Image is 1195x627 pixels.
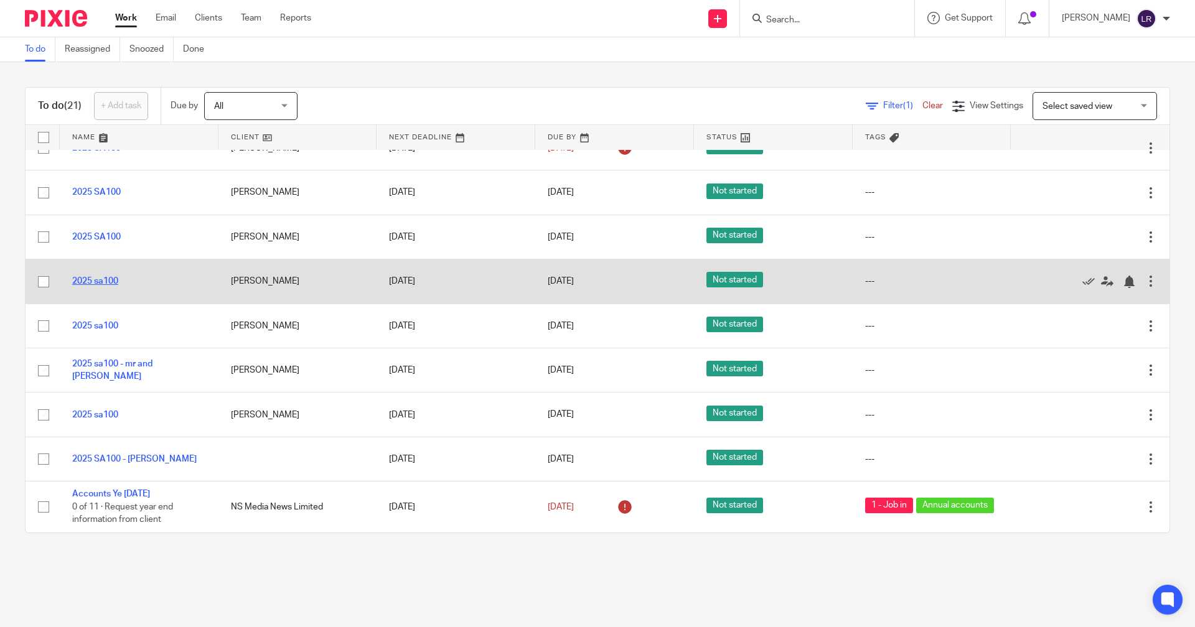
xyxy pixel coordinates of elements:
[1136,9,1156,29] img: svg%3E
[377,437,535,481] td: [DATE]
[25,37,55,62] a: To do
[218,170,377,215] td: [PERSON_NAME]
[970,101,1023,110] span: View Settings
[377,481,535,532] td: [DATE]
[706,361,763,376] span: Not started
[706,272,763,287] span: Not started
[72,503,173,524] span: 0 of 11 · Request year end information from client
[156,12,176,24] a: Email
[865,275,999,287] div: ---
[548,233,574,241] span: [DATE]
[706,228,763,243] span: Not started
[280,12,311,24] a: Reports
[377,348,535,392] td: [DATE]
[377,392,535,437] td: [DATE]
[548,366,574,374] span: [DATE]
[72,188,121,197] a: 2025 SA100
[377,259,535,304] td: [DATE]
[548,277,574,286] span: [DATE]
[548,322,574,330] span: [DATE]
[72,322,118,330] a: 2025 sa100
[72,490,150,498] a: Accounts Ye [DATE]
[72,277,118,286] a: 2025 sa100
[214,102,223,111] span: All
[548,455,574,463] span: [DATE]
[548,503,574,511] span: [DATE]
[706,183,763,199] span: Not started
[25,10,87,27] img: Pixie
[706,406,763,421] span: Not started
[706,498,763,513] span: Not started
[218,392,377,437] td: [PERSON_NAME]
[865,364,999,376] div: ---
[38,100,82,113] h1: To do
[377,170,535,215] td: [DATE]
[94,92,148,120] a: + Add task
[1062,12,1130,24] p: [PERSON_NAME]
[183,37,213,62] a: Done
[241,12,261,24] a: Team
[72,233,121,241] a: 2025 SA100
[1043,102,1112,111] span: Select saved view
[72,455,197,463] a: 2025 SA100 - [PERSON_NAME]
[865,186,999,198] div: ---
[903,101,913,110] span: (1)
[72,144,121,152] a: 2025 SA100
[865,231,999,243] div: ---
[548,188,574,197] span: [DATE]
[72,411,118,419] a: 2025 sa100
[765,15,877,26] input: Search
[377,215,535,259] td: [DATE]
[115,12,137,24] a: Work
[1082,275,1101,287] a: Mark as done
[65,37,120,62] a: Reassigned
[218,481,377,532] td: NS Media News Limited
[72,360,152,381] a: 2025 sa100 - mr and [PERSON_NAME]
[706,450,763,465] span: Not started
[171,100,198,112] p: Due by
[548,411,574,419] span: [DATE]
[548,144,574,152] span: [DATE]
[218,259,377,304] td: [PERSON_NAME]
[922,101,943,110] a: Clear
[865,498,913,513] span: 1 - Job in
[916,498,994,513] span: Annual accounts
[377,304,535,348] td: [DATE]
[945,14,993,22] span: Get Support
[64,101,82,111] span: (21)
[865,409,999,421] div: ---
[195,12,222,24] a: Clients
[865,134,886,141] span: Tags
[706,317,763,332] span: Not started
[883,101,922,110] span: Filter
[865,320,999,332] div: ---
[129,37,174,62] a: Snoozed
[865,453,999,465] div: ---
[218,215,377,259] td: [PERSON_NAME]
[218,348,377,392] td: [PERSON_NAME]
[218,304,377,348] td: [PERSON_NAME]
